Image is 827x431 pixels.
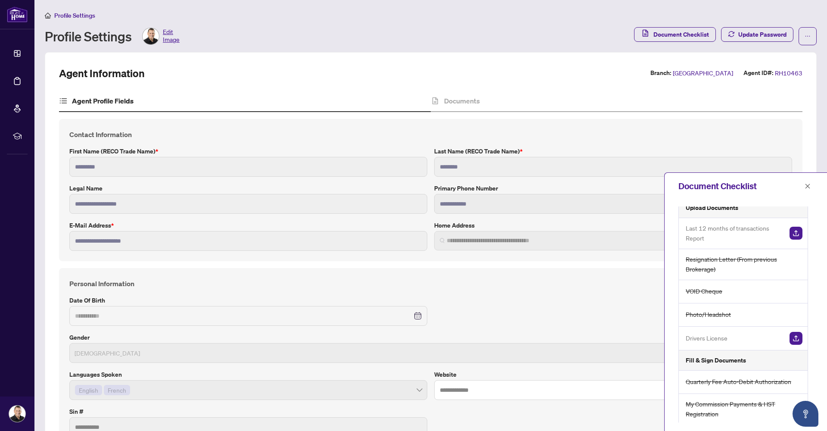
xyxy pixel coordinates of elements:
span: RH10463 [775,68,802,78]
span: Photo/Headshot [686,309,731,319]
span: ellipsis [805,33,811,39]
span: Resignation Letter (From previous Brokerage) [686,254,802,275]
span: Drivers License [686,333,728,343]
label: Languages spoken [69,370,427,379]
img: Profile Icon [9,406,25,422]
span: Edit Image [163,28,180,45]
span: English [79,385,98,395]
label: E-mail Address [69,221,427,230]
button: Open asap [793,401,818,427]
img: logo [7,6,28,22]
label: Sin # [69,407,427,416]
div: Document Checklist [678,180,802,193]
span: My Commission Payments & HST Registration [686,399,802,419]
label: Gender [69,333,792,342]
label: Date of Birth [69,296,427,305]
h5: Fill & Sign Documents [686,356,746,365]
h4: Agent Profile Fields [72,96,134,106]
label: Branch: [650,68,671,78]
div: Profile Settings [45,28,180,45]
h4: Contact Information [69,129,792,140]
h2: Agent Information [59,66,145,80]
img: Upload Document [790,332,802,345]
span: Document Checklist [653,28,709,41]
img: search_icon [440,238,445,243]
span: French [108,385,126,395]
label: Home Address [434,221,792,230]
h4: Personal Information [69,278,792,289]
span: Profile Settings [54,12,95,19]
label: Legal Name [69,184,427,193]
img: Upload Document [790,227,802,240]
span: home [45,12,51,19]
label: First Name (RECO Trade Name) [69,147,427,156]
span: French [104,385,130,395]
span: Last 12 months of transactions Report [686,223,783,244]
span: close [805,183,811,189]
h5: Upload Documents [686,203,738,212]
span: Quarterly Fee Auto-Debit Authorization [686,377,791,387]
span: VOID Cheque [686,286,722,296]
span: Update Password [738,28,787,41]
span: [GEOGRAPHIC_DATA] [673,68,733,78]
label: Website [434,370,792,379]
img: Profile Icon [143,28,159,44]
label: Agent ID#: [743,68,773,78]
label: Primary Phone Number [434,184,792,193]
h4: Documents [444,96,480,106]
span: Male [75,345,787,361]
span: English [75,385,102,395]
button: Update Password [721,27,793,42]
button: Document Checklist [634,27,716,42]
label: Last Name (RECO Trade Name) [434,147,792,156]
